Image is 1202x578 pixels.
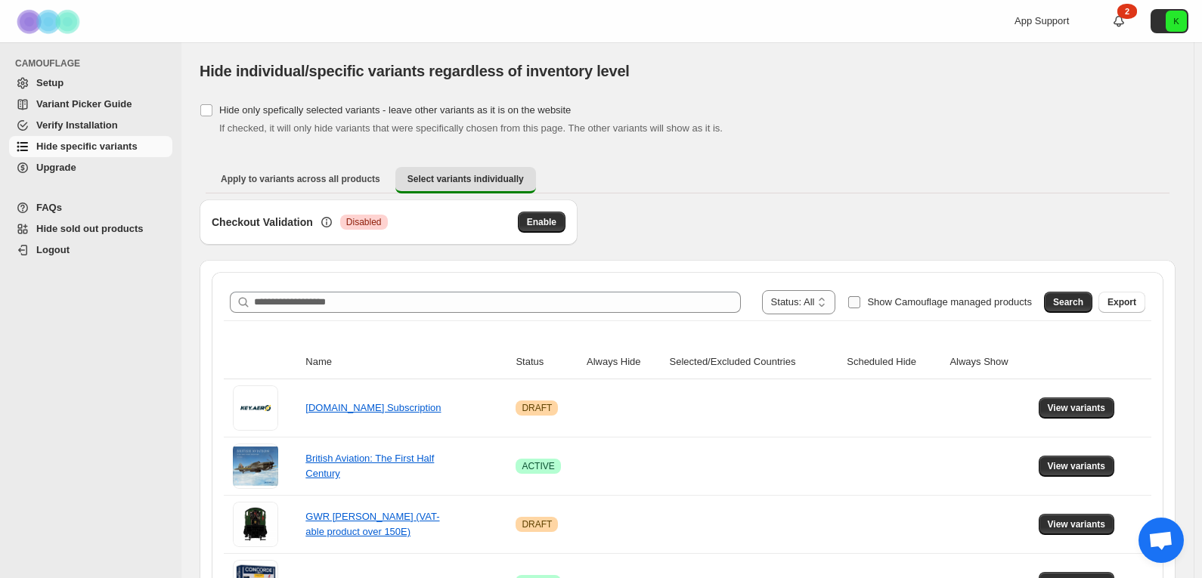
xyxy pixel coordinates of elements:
button: Avatar with initials K [1151,9,1188,33]
span: Hide sold out products [36,223,144,234]
button: Search [1044,292,1092,313]
button: View variants [1039,397,1115,419]
span: DRAFT [522,402,552,414]
a: 2 [1111,14,1126,29]
span: App Support [1015,15,1069,26]
th: Status [511,345,582,379]
button: View variants [1039,456,1115,477]
span: Logout [36,244,70,255]
span: Disabled [346,216,382,228]
th: Always Hide [582,345,665,379]
th: Scheduled Hide [842,345,945,379]
span: Verify Installation [36,119,118,131]
span: Select variants individually [407,173,524,185]
a: Setup [9,73,172,94]
img: Camouflage [12,1,88,42]
span: FAQs [36,202,62,213]
span: View variants [1048,402,1106,414]
div: Open chat [1138,518,1184,563]
button: Select variants individually [395,167,536,193]
a: Variant Picker Guide [9,94,172,115]
button: Export [1098,292,1145,313]
text: K [1173,17,1179,26]
span: Apply to variants across all products [221,173,380,185]
span: Avatar with initials K [1166,11,1187,32]
a: [DOMAIN_NAME] Subscription [305,402,441,413]
span: Search [1053,296,1083,308]
span: Enable [527,216,556,228]
img: British Aviation: The First Half Century [233,444,278,489]
a: Hide specific variants [9,136,172,157]
span: If checked, it will only hide variants that were specifically chosen from this page. The other va... [219,122,723,134]
a: Logout [9,240,172,261]
a: British Aviation: The First Half Century [305,453,434,479]
span: Hide only spefically selected variants - leave other variants as it is on the website [219,104,571,116]
button: View variants [1039,514,1115,535]
span: Variant Picker Guide [36,98,132,110]
a: Verify Installation [9,115,172,136]
span: View variants [1048,518,1106,530]
th: Selected/Excluded Countries [665,345,843,379]
span: Setup [36,77,64,88]
a: Upgrade [9,157,172,178]
span: Upgrade [36,162,76,173]
span: Hide specific variants [36,141,138,152]
span: ACTIVE [522,460,554,472]
a: Hide sold out products [9,218,172,240]
th: Name [301,345,511,379]
span: Hide individual/specific variants regardless of inventory level [200,63,630,79]
span: Show Camouflage managed products [867,296,1032,308]
span: DRAFT [522,518,552,530]
span: Export [1108,296,1136,308]
a: GWR [PERSON_NAME] (VAT-able product over 150E) [305,511,439,537]
span: CAMOUFLAGE [15,57,174,70]
div: 2 [1117,4,1137,19]
h3: Checkout Validation [212,215,313,230]
span: View variants [1048,460,1106,472]
th: Always Show [945,345,1033,379]
a: FAQs [9,197,172,218]
button: Apply to variants across all products [209,167,392,191]
button: Enable [518,212,565,233]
